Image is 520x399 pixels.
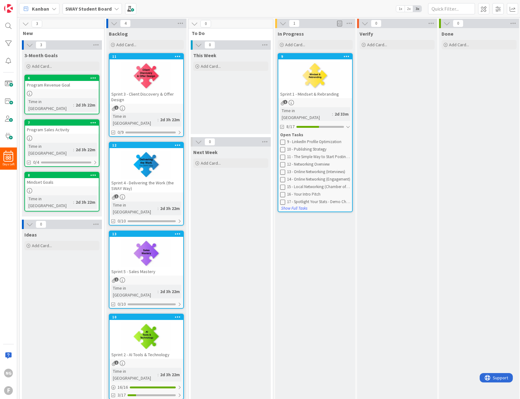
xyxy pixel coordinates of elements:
div: Time in [GEOGRAPHIC_DATA] [111,113,158,127]
span: 0 [453,20,463,27]
div: 11Sprint 3 - Client Discovery & Offer Design [109,54,183,104]
span: 0/4 [33,159,39,166]
span: 1 [114,361,119,365]
span: 0/10 [118,218,126,224]
div: 2d 3h 22m [159,288,181,295]
div: 8Mindset Goals [25,172,99,186]
div: Time in [GEOGRAPHIC_DATA] [27,195,73,209]
div: 12 [112,143,183,147]
div: 15 - Local Networking (Chamber of Commerce +) [287,184,350,189]
a: 11Sprint 3 - Client Discovery & Offer DesignTime in [GEOGRAPHIC_DATA]:2d 3h 22m0/9 [109,53,184,137]
span: Add Card... [367,42,387,47]
span: 1 [114,194,119,198]
div: Time in [GEOGRAPHIC_DATA] [111,202,158,215]
div: Program Revenue Goal [25,81,99,89]
span: Add Card... [32,243,52,248]
div: 2d 3h 22m [159,205,181,212]
span: Done [442,31,453,37]
div: 13 [112,232,183,236]
span: New [23,30,96,36]
span: : [158,288,159,295]
input: Quick Filter... [428,3,475,14]
span: 3-Month Goals [24,52,58,58]
span: 0 [36,221,46,228]
a: 6Program Revenue GoalTime in [GEOGRAPHIC_DATA]:2d 3h 22m [24,75,99,114]
div: 13Sprint 5 - Sales Mastery [109,231,183,276]
div: 12 - Networking Overview [287,162,350,167]
span: Add Card... [449,42,469,47]
span: 0 [204,41,215,49]
div: 13 - Online Networking (Interviews) [287,169,350,174]
div: Time in [GEOGRAPHIC_DATA] [111,368,158,382]
div: 2d 3h 22m [74,146,97,153]
div: 2d 3h 22m [74,199,97,206]
div: 7 [28,121,99,125]
div: 7 [25,120,99,126]
div: 9 [278,54,352,59]
div: 2d 3h 22m [159,116,181,123]
div: F [4,386,13,395]
span: : [158,205,159,212]
a: 8Mindset GoalsTime in [GEOGRAPHIC_DATA]:2d 3h 22m [24,172,99,212]
span: 0 [204,138,215,146]
span: Add Card... [285,42,305,47]
span: 88 [6,156,11,160]
div: 11 - The Simple Way to Start Posting on LinkedIn [287,154,350,159]
span: 1 [114,277,119,282]
span: 1 [289,20,300,27]
div: 8 [28,173,99,177]
div: Sprint 3 - Client Discovery & Offer Design [109,90,183,104]
div: Sprint 4 - Delivering the Work (the SWAY Way) [109,179,183,192]
div: 2d 3h 22m [159,371,181,378]
span: 0 [371,20,381,27]
a: 7Program Sales ActivityTime in [GEOGRAPHIC_DATA]:2d 3h 22m0/4 [24,119,99,167]
span: : [73,199,74,206]
div: 9Sprint 1 - Mindset & Rebranding [278,54,352,98]
span: Add Card... [201,160,221,166]
div: 12Sprint 4 - Delivering the Work (the SWAY Way) [109,142,183,192]
span: 3 [32,20,42,27]
div: Sprint 2 - AI Tools & Technology [109,351,183,359]
div: 16 - Your Intro Pitch [287,192,350,197]
div: 8 [25,172,99,178]
div: 6 [25,75,99,81]
span: Kanban [32,5,49,12]
span: Backlog [109,31,128,37]
a: 13Sprint 5 - Sales MasteryTime in [GEOGRAPHIC_DATA]:2d 3h 22m0/10 [109,231,184,309]
div: 14 - Online Networking (Engagement) [287,177,350,182]
span: This Week [193,52,216,58]
span: Add Card... [32,63,52,69]
span: Add Card... [201,63,221,69]
span: : [73,102,74,108]
div: 9 [281,54,352,59]
div: Program Sales Activity [25,126,99,134]
span: 0/10 [118,301,126,307]
span: 8/17 [286,123,295,130]
span: Ideas [24,232,37,238]
div: 11 [109,54,183,59]
span: 1 [283,100,287,104]
div: NG [4,369,13,377]
div: 6 [28,76,99,80]
span: Verify [360,31,373,37]
span: : [332,111,333,117]
div: Time in [GEOGRAPHIC_DATA] [27,98,73,112]
div: Sprint 1 - Mindset & Rebranding [278,90,352,98]
div: 11 [112,54,183,59]
span: Next Week [193,149,218,155]
span: Add Card... [116,42,136,47]
span: 2x [405,6,413,12]
a: 12Sprint 4 - Delivering the Work (the SWAY Way)Time in [GEOGRAPHIC_DATA]:2d 3h 22m0/10 [109,142,184,226]
div: 16/16 [109,383,183,391]
button: Show Full Tasks [281,205,308,212]
div: 17 - Spotlight Your Stats - Demo Checklist [287,199,350,204]
div: Time in [GEOGRAPHIC_DATA] [27,143,73,157]
div: Sprint 5 - Sales Mastery [109,267,183,276]
div: 9 - LinkedIn Profile Optimization [287,139,350,144]
span: 0 [200,20,211,27]
span: In Progress [278,31,304,37]
div: 12 [109,142,183,148]
div: 2d 33m [333,111,350,117]
div: Mindset Goals [25,178,99,186]
span: : [158,116,159,123]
